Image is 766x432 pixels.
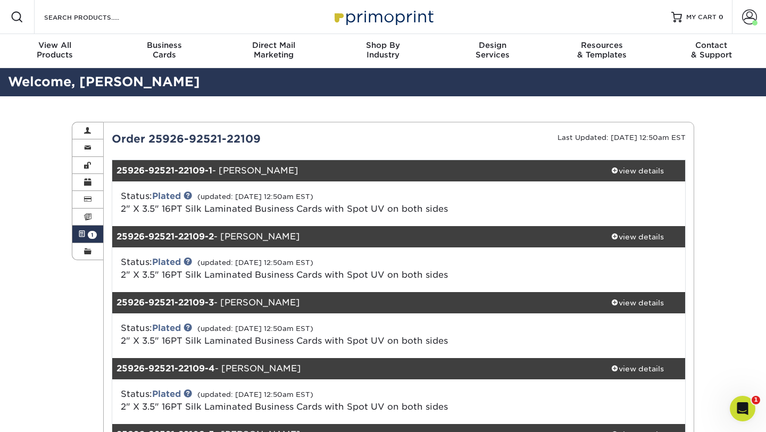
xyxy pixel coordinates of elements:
[121,336,448,346] a: 2" X 3.5" 16PT Silk Laminated Business Cards with Spot UV on both sides
[116,165,212,176] strong: 25926-92521-22109-1
[121,204,448,214] a: 2" X 3.5" 16PT Silk Laminated Business Cards with Spot UV on both sides
[116,231,214,242] strong: 25926-92521-22109-2
[328,40,438,60] div: Industry
[43,11,147,23] input: SEARCH PRODUCTS.....
[656,40,766,50] span: Contact
[438,34,547,68] a: DesignServices
[152,191,181,201] a: Plated
[557,134,686,142] small: Last Updated: [DATE] 12:50am EST
[152,257,181,267] a: Plated
[110,34,219,68] a: BusinessCards
[113,190,494,215] div: Status:
[752,396,760,404] span: 1
[589,231,685,242] div: view details
[656,40,766,60] div: & Support
[116,363,215,373] strong: 25926-92521-22109-4
[112,292,590,313] div: - [PERSON_NAME]
[116,297,214,308] strong: 25926-92521-22109-3
[219,40,328,50] span: Direct Mail
[589,292,685,313] a: view details
[438,40,547,60] div: Services
[730,396,755,421] iframe: Intercom live chat
[121,402,448,412] a: 2" X 3.5" 16PT Silk Laminated Business Cards with Spot UV on both sides
[110,40,219,50] span: Business
[719,13,723,21] span: 0
[113,256,494,281] div: Status:
[88,231,97,239] span: 1
[197,193,313,201] small: (updated: [DATE] 12:50am EST)
[589,297,685,308] div: view details
[112,160,590,181] div: - [PERSON_NAME]
[110,40,219,60] div: Cards
[121,270,448,280] a: 2" X 3.5" 16PT Silk Laminated Business Cards with Spot UV on both sides
[152,389,181,399] a: Plated
[219,34,328,68] a: Direct MailMarketing
[686,13,717,22] span: MY CART
[547,40,657,50] span: Resources
[197,325,313,333] small: (updated: [DATE] 12:50am EST)
[112,226,590,247] div: - [PERSON_NAME]
[197,259,313,267] small: (updated: [DATE] 12:50am EST)
[330,5,436,28] img: Primoprint
[104,131,399,147] div: Order 25926-92521-22109
[152,323,181,333] a: Plated
[438,40,547,50] span: Design
[197,391,313,398] small: (updated: [DATE] 12:50am EST)
[589,226,685,247] a: view details
[589,358,685,379] a: view details
[589,363,685,374] div: view details
[328,34,438,68] a: Shop ByIndustry
[547,34,657,68] a: Resources& Templates
[547,40,657,60] div: & Templates
[589,160,685,181] a: view details
[219,40,328,60] div: Marketing
[112,358,590,379] div: - [PERSON_NAME]
[113,388,494,413] div: Status:
[328,40,438,50] span: Shop By
[113,322,494,347] div: Status:
[72,226,103,243] a: 1
[589,165,685,176] div: view details
[656,34,766,68] a: Contact& Support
